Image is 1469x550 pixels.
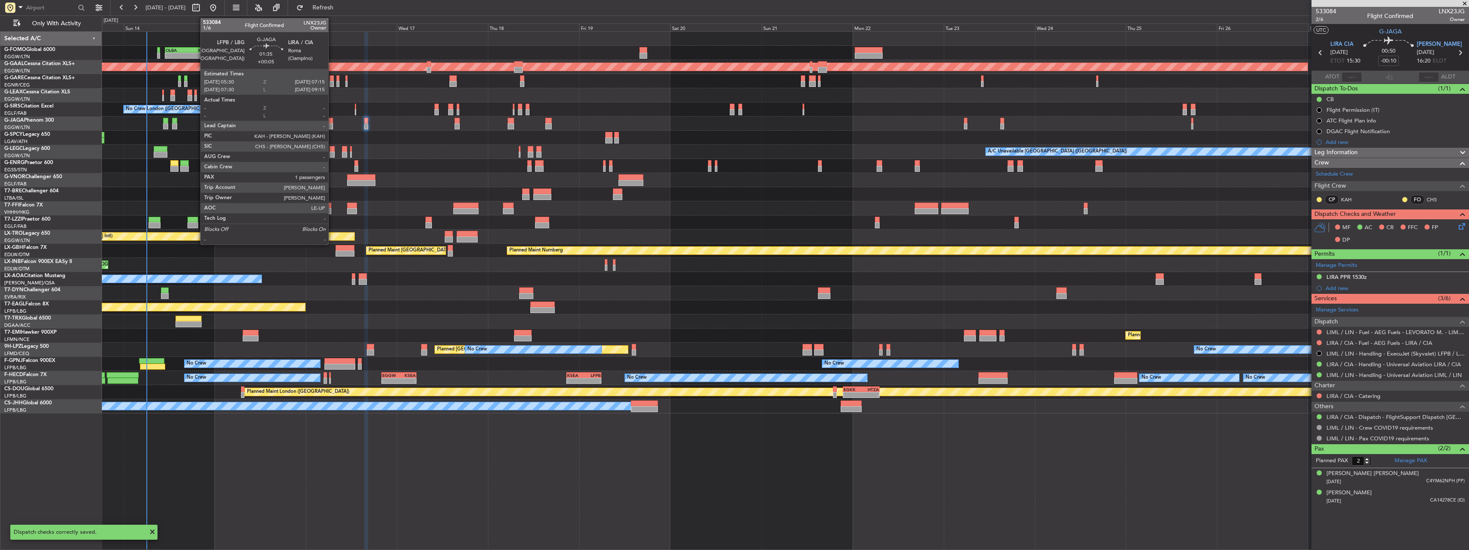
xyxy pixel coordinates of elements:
button: Only With Activity [9,17,93,30]
a: EGGW/LTN [4,237,30,244]
a: EGLF/FAB [4,223,27,230]
div: Add new [1326,284,1465,292]
div: - [166,53,187,58]
div: No Crew [187,371,206,384]
span: [DATE] [1417,48,1434,57]
span: G-LEGC [4,146,23,151]
div: [DATE] [104,17,118,24]
div: Wed 17 [397,24,488,31]
span: T7-FFI [4,203,19,208]
span: ALDT [1441,73,1455,81]
div: Sat 20 [670,24,761,31]
input: Airport [26,1,75,14]
div: Planned Maint [GEOGRAPHIC_DATA] [1128,329,1210,342]
a: EGLF/FAB [4,110,27,117]
button: UTC [1314,26,1329,34]
span: FFC [1408,224,1418,232]
div: Planned Maint London ([GEOGRAPHIC_DATA]) [247,386,349,398]
a: T7-BREChallenger 604 [4,188,59,194]
a: LIML / LIN - Pax COVID19 requirements [1326,435,1429,442]
div: FO [1410,195,1424,204]
a: VHHH/HKG [4,209,30,215]
a: LIRA / CIA - Fuel - AEG Fuels - LIRA / CIA [1326,339,1432,347]
div: Sun 21 [761,24,853,31]
span: LX-TRO [4,231,23,236]
span: Permits [1314,249,1335,259]
div: Planned [GEOGRAPHIC_DATA] ([GEOGRAPHIC_DATA]) [437,343,558,356]
div: Fri 26 [1217,24,1308,31]
div: Thu 18 [488,24,579,31]
a: EGGW/LTN [4,152,30,159]
div: [PERSON_NAME] [1326,489,1372,497]
span: 9H-LPZ [4,344,21,349]
span: LIRA CIA [1330,40,1353,49]
div: KTEB [187,48,209,53]
a: G-JAGAPhenom 300 [4,118,54,123]
span: ELDT [1433,57,1446,66]
a: LIML / LIN - Fuel - AEG Fuels - LEVORATO M. - LIML / LIN [1326,329,1465,336]
div: - [861,392,879,398]
span: T7-BRE [4,188,22,194]
div: No Crew [1142,371,1161,384]
div: KSEA [567,373,584,378]
div: EGGW [382,373,399,378]
a: T7-EAGLFalcon 8X [4,302,49,307]
a: G-ENRGPraetor 600 [4,160,53,165]
input: --:-- [1341,72,1362,82]
span: T7-LZZI [4,217,22,222]
span: C4YM62NPH (PP) [1426,478,1465,485]
span: MF [1342,224,1350,232]
span: F-HECD [4,372,23,377]
a: LIML / LIN - Crew COVID19 requirements [1326,424,1433,431]
span: LX-INB [4,259,21,264]
span: CR [1386,224,1394,232]
a: CS-DOUGlobal 6500 [4,386,54,392]
span: (1/1) [1438,84,1451,93]
span: G-FOMO [4,47,26,52]
span: [DATE] [1326,498,1341,504]
div: - [399,378,416,383]
span: G-ENRG [4,160,24,165]
span: Crew [1314,158,1329,168]
a: G-GAALCessna Citation XLS+ [4,61,75,66]
a: EGGW/LTN [4,124,30,131]
span: CS-DOU [4,386,24,392]
div: No Crew [1246,371,1265,384]
span: 2/6 [1316,16,1336,23]
a: G-SPCYLegacy 650 [4,132,50,137]
a: EGGW/LTN [4,96,30,102]
div: - [584,378,601,383]
span: Dispatch Checks and Weather [1314,209,1396,219]
div: [PERSON_NAME] [PERSON_NAME] [1326,469,1419,478]
span: Flight Crew [1314,181,1346,191]
div: LFPB [584,373,601,378]
div: No Crew [824,357,844,370]
a: EGSS/STN [4,167,27,173]
div: Mon 15 [214,24,306,31]
span: Pax [1314,444,1324,454]
a: LX-GBHFalcon 7X [4,245,47,250]
a: LIRA / CIA - Catering [1326,392,1380,400]
a: [PERSON_NAME]/QSA [4,280,55,286]
a: F-HECDFalcon 7X [4,372,47,377]
div: A/C Unavailable [GEOGRAPHIC_DATA] ([GEOGRAPHIC_DATA]) [988,145,1127,158]
a: G-VNORChallenger 650 [4,174,62,179]
a: G-FOMOGlobal 6000 [4,47,55,52]
span: F-GPNJ [4,358,23,363]
span: Others [1314,402,1333,412]
div: LIRA PPR 1530z [1326,273,1367,281]
a: LX-INBFalcon 900EX EASy II [4,259,72,264]
div: Add new [1326,138,1465,146]
div: OLBA [166,48,187,53]
div: No Crew [467,343,487,356]
div: No Crew London ([GEOGRAPHIC_DATA]) [126,103,217,116]
span: Leg Information [1314,148,1358,158]
div: No Crew [187,357,206,370]
a: G-LEAXCessna Citation XLS [4,90,70,95]
a: CS-JHHGlobal 6000 [4,401,52,406]
span: G-JAGA [4,118,24,123]
a: T7-DYNChallenger 604 [4,287,60,293]
span: (2/2) [1438,444,1451,453]
a: LFPB/LBG [4,379,27,385]
span: T7-DYN [4,287,24,293]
